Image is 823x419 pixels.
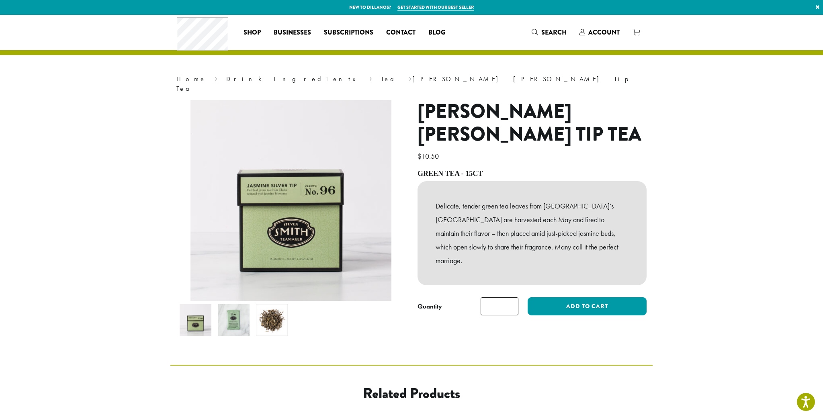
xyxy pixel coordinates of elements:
[381,75,400,83] a: Tea
[180,304,211,336] img: Steven Smith Jasmine Silver Tip Tea
[176,75,206,83] a: Home
[256,304,288,336] img: Steven Smith Jasmine Silver Tip Tea - Image 3
[481,297,518,315] input: Product quantity
[528,297,647,315] button: Add to cart
[397,4,474,11] a: Get started with our best seller
[274,28,311,38] span: Businesses
[215,72,217,84] span: ›
[525,26,573,39] a: Search
[428,28,445,38] span: Blog
[369,72,372,84] span: ›
[409,72,411,84] span: ›
[218,304,250,336] img: Steven Smith Jasmine Silver Tip Tea - Image 2
[541,28,567,37] span: Search
[386,28,416,38] span: Contact
[226,75,361,83] a: Drink Ingredients
[436,199,629,267] p: Delicate, tender green tea leaves from [GEOGRAPHIC_DATA]’s [GEOGRAPHIC_DATA] are harvested each M...
[324,28,373,38] span: Subscriptions
[418,302,442,311] div: Quantity
[418,170,647,178] h4: Green Tea - 15ct
[244,28,261,38] span: Shop
[176,74,647,94] nav: Breadcrumb
[418,151,422,161] span: $
[235,385,588,402] h2: Related products
[588,28,620,37] span: Account
[418,151,441,161] bdi: 10.50
[237,26,267,39] a: Shop
[418,100,647,146] h1: [PERSON_NAME] [PERSON_NAME] Tip Tea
